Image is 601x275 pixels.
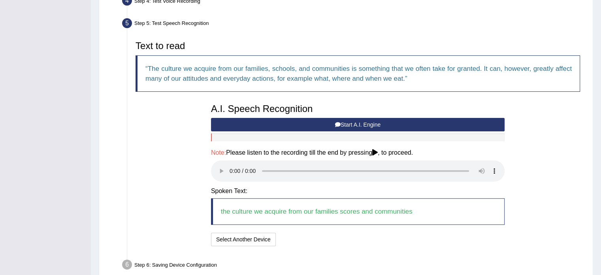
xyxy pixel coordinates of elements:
[136,41,580,51] h3: Text to read
[211,188,505,195] h4: Spoken Text:
[119,257,589,275] div: Step 6: Saving Device Configuration
[211,198,505,225] blockquote: the culture we acquire from our families scores and communities
[211,149,505,156] h4: Please listen to the recording till the end by pressing , to proceed.
[145,65,572,82] q: The culture we acquire from our families, schools, and communities is something that we often tak...
[211,118,505,131] button: Start A.I. Engine
[119,16,589,33] div: Step 5: Test Speech Recognition
[211,233,276,246] button: Select Another Device
[211,104,505,114] h3: A.I. Speech Recognition
[211,149,226,156] span: Note:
